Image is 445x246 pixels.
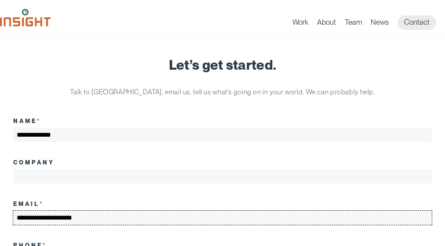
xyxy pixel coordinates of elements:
[345,18,362,30] a: Team
[58,86,387,99] p: Talk to [GEOGRAPHIC_DATA], email us, tell us what’s going on in your world. We can probably help.
[292,18,308,30] a: Work
[13,159,55,166] label: Company
[13,200,44,207] label: Email
[317,18,336,30] a: About
[398,15,436,30] a: Contact
[13,117,41,124] label: Name
[13,57,432,72] h1: Let’s get started.
[371,18,389,30] a: News
[292,15,445,30] nav: primary navigation menu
